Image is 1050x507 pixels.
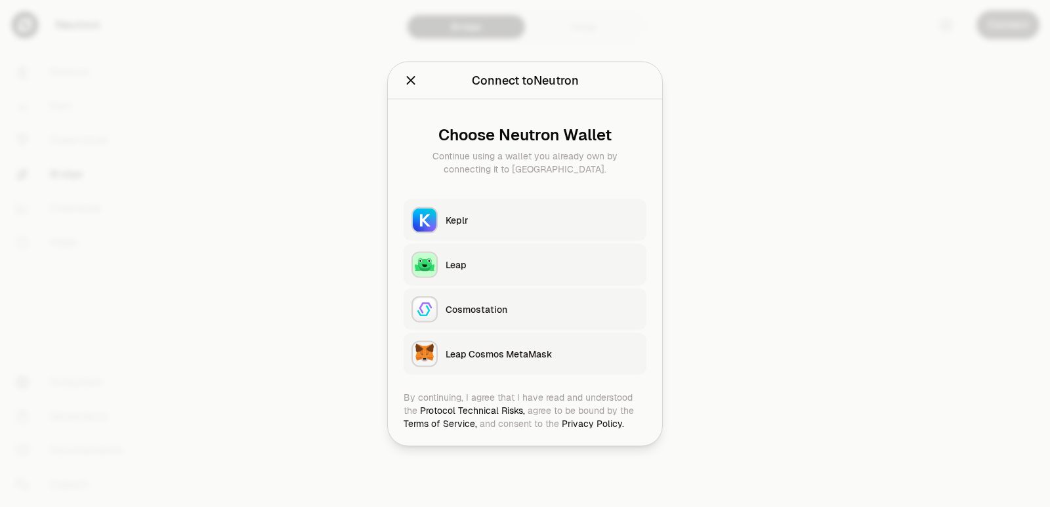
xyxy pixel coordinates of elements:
[413,297,436,321] img: Cosmostation
[404,288,646,330] button: CosmostationCosmostation
[414,125,636,144] div: Choose Neutron Wallet
[404,333,646,375] button: Leap Cosmos MetaMaskLeap Cosmos MetaMask
[404,71,418,89] button: Close
[414,149,636,175] div: Continue using a wallet you already own by connecting it to [GEOGRAPHIC_DATA].
[404,199,646,241] button: KeplrKeplr
[472,71,579,89] div: Connect to Neutron
[413,208,436,232] img: Keplr
[420,404,525,416] a: Protocol Technical Risks,
[446,302,639,315] div: Cosmostation
[446,258,639,271] div: Leap
[413,342,436,365] img: Leap Cosmos MetaMask
[446,213,639,226] div: Keplr
[446,347,639,360] div: Leap Cosmos MetaMask
[562,417,624,429] a: Privacy Policy.
[404,390,646,430] div: By continuing, I agree that I have read and understood the agree to be bound by the and consent t...
[413,253,436,276] img: Leap
[404,417,477,429] a: Terms of Service,
[404,243,646,285] button: LeapLeap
